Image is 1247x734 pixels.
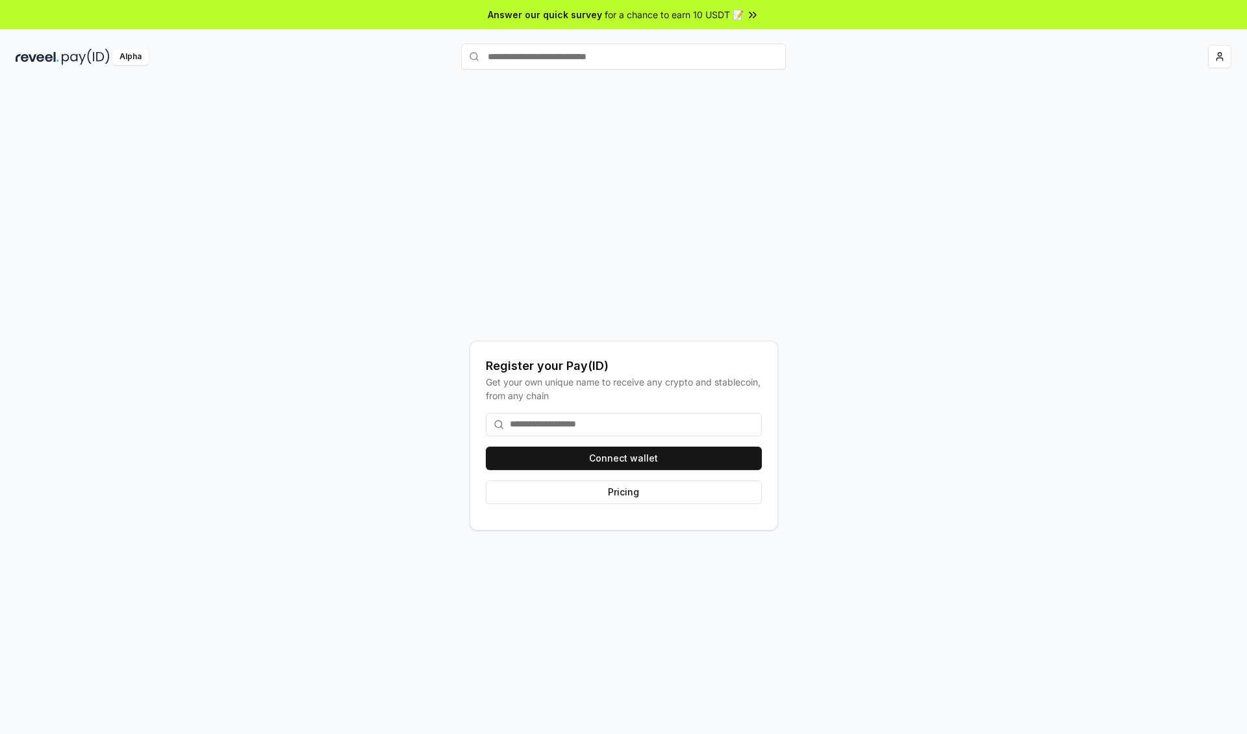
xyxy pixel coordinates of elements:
span: for a chance to earn 10 USDT 📝 [605,8,744,21]
div: Register your Pay(ID) [486,357,762,375]
button: Connect wallet [486,447,762,470]
div: Alpha [112,49,149,65]
button: Pricing [486,480,762,504]
img: reveel_dark [16,49,59,65]
span: Answer our quick survey [488,8,602,21]
div: Get your own unique name to receive any crypto and stablecoin, from any chain [486,375,762,402]
img: pay_id [62,49,110,65]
